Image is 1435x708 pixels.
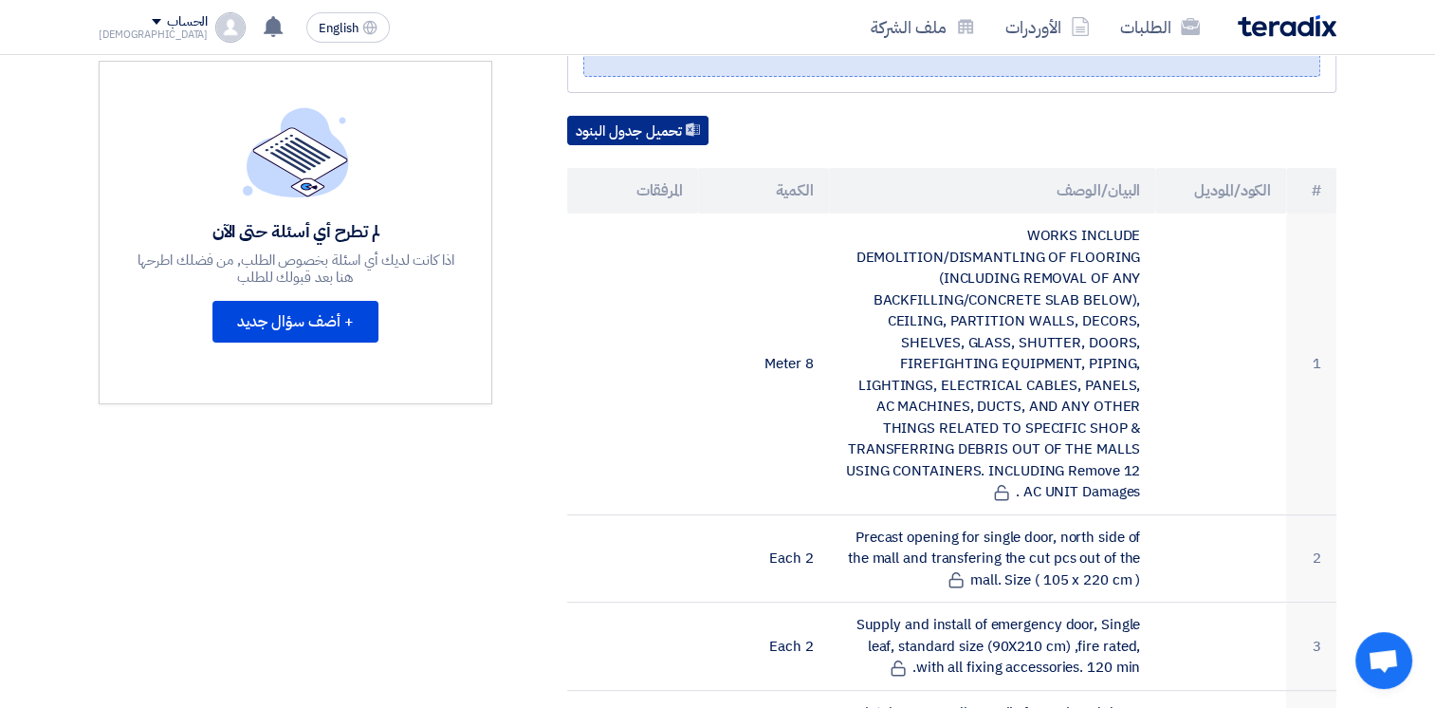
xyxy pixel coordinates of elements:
div: الحساب [167,14,208,30]
div: لم تطرح أي أسئلة حتى الآن [135,220,457,242]
a: الأوردرات [990,5,1105,49]
img: empty_state_list.svg [243,107,349,196]
td: 1 [1286,214,1336,514]
a: الطلبات [1105,5,1215,49]
a: ملف الشركة [855,5,990,49]
td: Supply and install of emergency door, Single leaf, standard size (90X210 cm) ,fire rated, with al... [829,603,1156,691]
span: English [319,22,359,35]
button: + أضف سؤال جديد [212,301,378,343]
td: 2 Each [698,603,829,691]
td: WORKS INCLUDE DEMOLITION/DISMANTLING OF FLOORING (INCLUDING REMOVAL OF ANY BACKFILLING/CONCRETE S... [829,214,1156,514]
td: Precast opening for single door, north side of the mall and transfering the cut pcs out of the ma... [829,514,1156,603]
th: الكمية [698,168,829,214]
button: English [306,12,390,43]
td: 2 Each [698,514,829,603]
button: تحميل جدول البنود [567,116,708,146]
th: # [1286,168,1336,214]
img: profile_test.png [215,12,246,43]
td: 3 [1286,603,1336,691]
td: 8 Meter [698,214,829,514]
div: اذا كانت لديك أي اسئلة بخصوص الطلب, من فضلك اطرحها هنا بعد قبولك للطلب [135,252,457,286]
th: الكود/الموديل [1155,168,1286,214]
div: [DEMOGRAPHIC_DATA] [99,29,208,40]
div: Open chat [1355,632,1412,689]
td: 2 [1286,514,1336,603]
img: Teradix logo [1238,15,1336,37]
th: المرفقات [567,168,698,214]
th: البيان/الوصف [829,168,1156,214]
